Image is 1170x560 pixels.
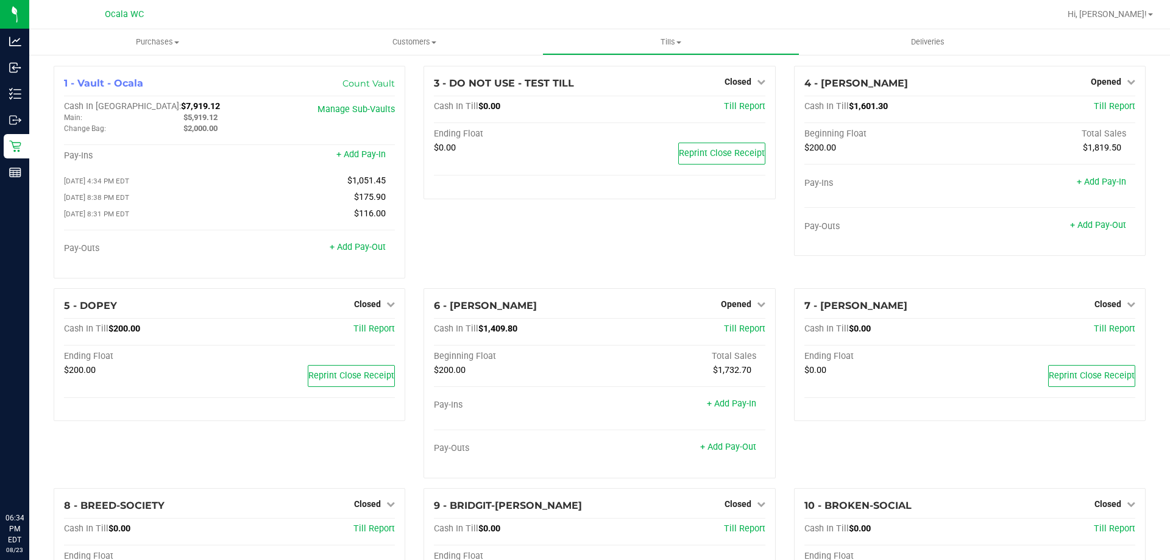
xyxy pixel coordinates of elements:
span: [DATE] 4:34 PM EDT [64,177,129,185]
a: + Add Pay-In [1077,177,1126,187]
span: Closed [725,499,751,509]
span: $200.00 [64,365,96,375]
a: + Add Pay-Out [700,442,756,452]
div: Pay-Ins [434,400,600,411]
span: Tills [543,37,798,48]
div: Pay-Ins [804,178,970,189]
inline-svg: Inventory [9,88,21,100]
a: Till Report [1094,523,1135,534]
span: $0.00 [478,101,500,112]
p: 06:34 PM EDT [5,512,24,545]
a: Till Report [724,523,765,534]
span: Customers [286,37,542,48]
span: Reprint Close Receipt [308,370,394,381]
span: $116.00 [354,208,386,219]
span: [DATE] 8:31 PM EDT [64,210,129,218]
span: $1,819.50 [1083,143,1121,153]
span: Till Report [1094,101,1135,112]
span: Opened [1091,77,1121,87]
span: Cash In Till [434,523,478,534]
span: Reprint Close Receipt [1049,370,1135,381]
span: 5 - DOPEY [64,300,117,311]
span: 6 - [PERSON_NAME] [434,300,537,311]
span: 7 - [PERSON_NAME] [804,300,907,311]
span: $0.00 [804,365,826,375]
span: Closed [725,77,751,87]
a: + Add Pay-Out [1070,220,1126,230]
span: $5,919.12 [183,113,218,122]
div: Ending Float [434,129,600,140]
inline-svg: Inbound [9,62,21,74]
span: $175.90 [354,192,386,202]
span: $0.00 [478,523,500,534]
div: Beginning Float [434,351,600,362]
a: Customers [286,29,542,55]
a: + Add Pay-In [707,399,756,409]
a: Count Vault [342,78,395,89]
span: $200.00 [434,365,466,375]
a: + Add Pay-Out [330,242,386,252]
span: Closed [1094,299,1121,309]
a: Till Report [1094,324,1135,334]
p: 08/23 [5,545,24,555]
span: 3 - DO NOT USE - TEST TILL [434,77,574,89]
a: Till Report [353,523,395,534]
span: $0.00 [108,523,130,534]
span: Reprint Close Receipt [679,148,765,158]
a: Manage Sub-Vaults [317,104,395,115]
span: Deliveries [895,37,961,48]
span: Cash In Till [434,101,478,112]
span: $1,732.70 [713,365,751,375]
a: Till Report [724,324,765,334]
span: Cash In Till [434,324,478,334]
button: Reprint Close Receipt [1048,365,1135,387]
span: $1,051.45 [347,175,386,186]
span: Main: [64,113,82,122]
span: $1,409.80 [478,324,517,334]
a: Tills [542,29,799,55]
div: Beginning Float [804,129,970,140]
span: $200.00 [108,324,140,334]
span: [DATE] 8:38 PM EDT [64,193,129,202]
span: Closed [354,299,381,309]
inline-svg: Outbound [9,114,21,126]
span: $0.00 [849,324,871,334]
span: Cash In Till [64,523,108,534]
span: Change Bag: [64,124,106,133]
span: Cash In Till [804,101,849,112]
span: Ocala WC [105,9,144,19]
a: Till Report [353,324,395,334]
div: Ending Float [64,351,230,362]
inline-svg: Retail [9,140,21,152]
div: Ending Float [804,351,970,362]
span: $200.00 [804,143,836,153]
span: Purchases [29,37,286,48]
span: Cash In [GEOGRAPHIC_DATA]: [64,101,181,112]
a: + Add Pay-In [336,149,386,160]
a: Purchases [29,29,286,55]
inline-svg: Analytics [9,35,21,48]
span: Cash In Till [804,324,849,334]
span: 1 - Vault - Ocala [64,77,143,89]
div: Total Sales [600,351,765,362]
span: 4 - [PERSON_NAME] [804,77,908,89]
button: Reprint Close Receipt [678,143,765,165]
div: Pay-Ins [64,151,230,161]
a: Deliveries [799,29,1056,55]
button: Reprint Close Receipt [308,365,395,387]
span: Hi, [PERSON_NAME]! [1068,9,1147,19]
span: $7,919.12 [181,101,220,112]
span: $1,601.30 [849,101,888,112]
a: Till Report [724,101,765,112]
span: $2,000.00 [183,124,218,133]
div: Pay-Outs [64,243,230,254]
span: Closed [1094,499,1121,509]
span: 8 - BREED-SOCIETY [64,500,165,511]
span: Cash In Till [804,523,849,534]
div: Pay-Outs [804,221,970,232]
